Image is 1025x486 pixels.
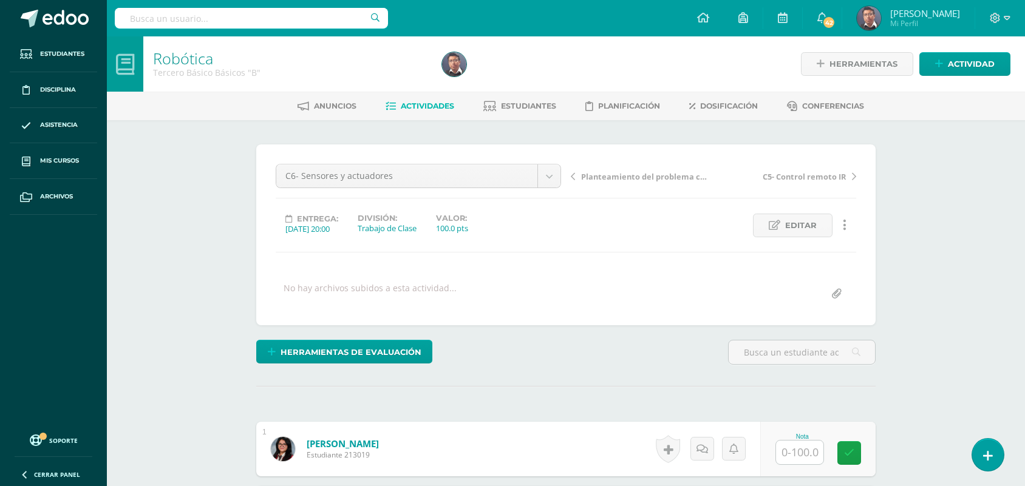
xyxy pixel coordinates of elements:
span: Actividad [948,53,995,75]
label: División: [358,214,417,223]
span: 42 [822,16,836,29]
span: C5- Control remoto IR [763,171,846,182]
a: Actividad [919,52,1010,76]
span: Estudiante 213019 [307,450,379,460]
img: 83b56ef28f26fe507cf05badbb9af362.png [857,6,881,30]
a: C6- Sensores y actuadores [276,164,560,187]
a: Robótica [153,48,213,69]
a: Herramientas de evaluación [256,340,432,363]
a: Conferencias [787,96,864,116]
span: Archivos [40,192,73,201]
span: Planificación [598,101,660,110]
img: 83b56ef28f26fe507cf05badbb9af362.png [442,52,466,76]
a: Mis cursos [10,143,97,179]
a: Archivos [10,179,97,215]
span: Planteamiento del problema con circuitos [581,171,710,182]
span: Herramientas de evaluación [281,341,421,363]
a: [PERSON_NAME] [307,437,379,450]
a: Dosificación [689,96,758,116]
a: Estudiantes [483,96,556,116]
span: Editar [785,214,817,237]
span: Mi Perfil [890,18,960,29]
div: Tercero Básico Básicos 'B' [153,67,427,78]
span: Estudiantes [40,49,84,59]
input: Busca un estudiante aquí... [729,340,875,364]
span: Soporte [49,436,78,445]
input: 0-100.0 [776,440,823,464]
a: Estudiantes [10,36,97,72]
span: Disciplina [40,85,76,95]
a: Herramientas [801,52,913,76]
span: Cerrar panel [34,470,80,479]
span: Anuncios [314,101,356,110]
span: Herramientas [829,53,897,75]
a: C5- Control remoto IR [713,170,856,182]
div: No hay archivos subidos a esta actividad... [284,282,457,306]
a: Planteamiento del problema con circuitos [571,170,713,182]
span: Asistencia [40,120,78,130]
span: Conferencias [802,101,864,110]
a: Soporte [15,431,92,448]
a: Planificación [585,96,660,116]
input: Busca un usuario... [115,8,388,29]
span: Actividades [401,101,454,110]
label: Valor: [436,214,468,223]
span: [PERSON_NAME] [890,7,960,19]
span: Estudiantes [501,101,556,110]
div: Trabajo de Clase [358,223,417,234]
div: Nota [775,433,829,440]
span: Mis cursos [40,156,79,166]
a: Actividades [386,96,454,116]
div: [DATE] 20:00 [285,223,338,234]
a: Anuncios [298,96,356,116]
a: Asistencia [10,108,97,144]
a: Disciplina [10,72,97,108]
span: Entrega: [297,214,338,223]
h1: Robótica [153,50,427,67]
span: C6- Sensores y actuadores [285,164,528,187]
span: Dosificación [700,101,758,110]
div: 100.0 pts [436,223,468,234]
img: 265421b2b2602904b59bc4be189aa0ce.png [271,437,295,461]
